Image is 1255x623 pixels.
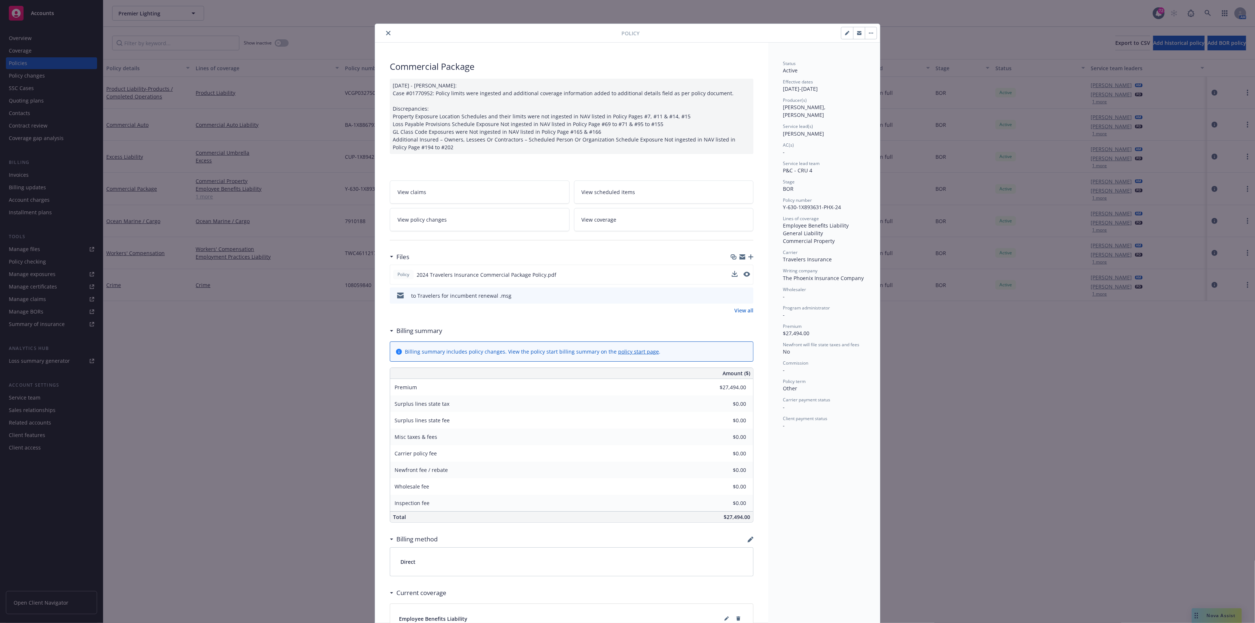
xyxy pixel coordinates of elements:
[783,229,865,237] div: General Liability
[783,148,785,155] span: -
[390,60,753,73] div: Commercial Package
[703,432,750,443] input: 0.00
[395,483,429,490] span: Wholesale fee
[783,142,794,148] span: AC(s)
[390,326,442,336] div: Billing summary
[783,67,798,74] span: Active
[703,382,750,393] input: 0.00
[399,615,467,623] span: Employee Benefits Liability
[395,450,437,457] span: Carrier policy fee
[783,415,827,422] span: Client payment status
[397,216,447,223] span: View policy changes
[397,188,426,196] span: View claims
[396,252,409,262] h3: Files
[724,513,750,520] span: $27,494.00
[783,204,841,211] span: Y-630-1X893631-PHX-24
[783,330,809,337] span: $27,494.00
[783,360,808,366] span: Commission
[395,417,450,424] span: Surplus lines state fee
[783,305,830,311] span: Program administrator
[783,79,813,85] span: Effective dates
[783,256,832,263] span: Travelers Insurance
[621,29,639,37] span: Policy
[390,208,570,231] a: View policy changes
[783,179,795,185] span: Stage
[405,348,660,355] div: Billing summary includes policy changes. View the policy start billing summary on the .
[783,366,785,373] span: -
[384,29,393,37] button: close
[395,433,437,440] span: Misc taxes & fees
[783,341,859,348] span: Newfront will file state taxes and fees
[390,79,753,154] div: [DATE] - [PERSON_NAME]: Case #01770952: Policy limits were ingested and additional coverage infor...
[574,208,754,231] a: View coverage
[396,588,446,598] h3: Current coverage
[783,185,794,192] span: BOR
[703,465,750,476] input: 0.00
[390,252,409,262] div: Files
[783,348,790,355] span: No
[396,326,442,336] h3: Billing summary
[783,378,806,384] span: Policy term
[783,197,812,203] span: Policy number
[390,180,570,204] a: View claims
[783,293,785,300] span: -
[744,271,750,279] button: preview file
[390,534,438,544] div: Billing method
[783,275,864,282] span: The Phoenix Insurance Company
[732,271,738,279] button: download file
[703,398,750,409] input: 0.00
[783,237,865,245] div: Commercial Property
[783,97,807,103] span: Producer(s)
[783,104,827,118] span: [PERSON_NAME], [PERSON_NAME]
[395,500,429,506] span: Inspection fee
[393,513,406,520] span: Total
[703,481,750,492] input: 0.00
[783,249,798,255] span: Carrier
[390,588,446,598] div: Current coverage
[783,385,797,392] span: Other
[732,271,738,277] button: download file
[396,534,438,544] h3: Billing method
[783,323,802,329] span: Premium
[783,130,824,137] span: [PERSON_NAME]
[783,422,785,429] span: -
[734,307,753,314] a: View all
[783,397,830,403] span: Carrier payment status
[723,369,750,377] span: Amount ($)
[703,448,750,459] input: 0.00
[783,123,813,129] span: Service lead(s)
[783,167,812,174] span: P&C - CRU 4
[390,548,753,576] div: Direct
[783,222,865,229] div: Employee Benefits Liability
[783,404,785,411] span: -
[783,215,819,222] span: Lines of coverage
[783,268,817,274] span: Writing company
[582,188,635,196] span: View scheduled items
[411,292,511,300] div: to Travelers for incumbent renewal .msg
[703,498,750,509] input: 0.00
[744,272,750,277] button: preview file
[417,271,556,279] span: 2024 Travelers Insurance Commercial Package Policy.pdf
[396,271,411,278] span: Policy
[732,292,738,300] button: download file
[395,384,417,391] span: Premium
[783,311,785,318] span: -
[783,286,806,293] span: Wholesaler
[574,180,754,204] a: View scheduled items
[744,292,750,300] button: preview file
[582,216,617,223] span: View coverage
[783,160,820,167] span: Service lead team
[395,400,449,407] span: Surplus lines state tax
[783,60,796,67] span: Status
[703,415,750,426] input: 0.00
[618,348,659,355] a: policy start page
[395,466,448,473] span: Newfront fee / rebate
[783,79,865,93] div: [DATE] - [DATE]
